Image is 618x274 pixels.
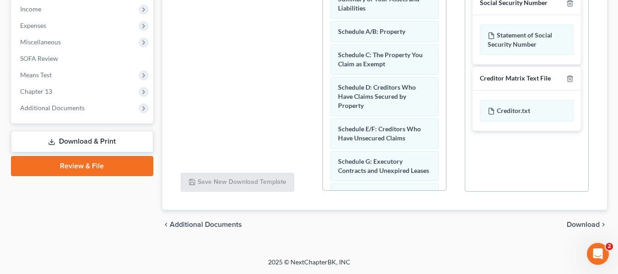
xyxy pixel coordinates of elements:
i: chevron_left [162,221,170,228]
span: Income [20,5,41,13]
button: Save New Download Template [181,173,294,192]
span: Schedule E/F: Creditors Who Have Unsecured Claims [338,125,421,142]
span: Chapter 13 [20,87,52,95]
a: Review & File [11,156,153,176]
span: Additional Documents [20,104,85,112]
span: Schedule A/B: Property [338,27,405,35]
a: Download & Print [11,131,153,152]
span: Schedule H: Your Codebtors [338,190,419,198]
span: Download [567,221,600,228]
div: Creditor Matrix Text File [480,74,551,83]
span: Means Test [20,71,52,79]
i: chevron_right [600,221,607,228]
span: Miscellaneous [20,38,61,46]
span: 2 [606,243,613,250]
span: Schedule D: Creditors Who Have Claims Secured by Property [338,83,416,109]
iframe: Intercom live chat [587,243,609,265]
div: 2025 © NextChapterBK, INC [48,258,570,274]
span: SOFA Review [20,54,58,62]
span: Expenses [20,21,46,29]
span: Schedule G: Executory Contracts and Unexpired Leases [338,157,429,174]
span: Additional Documents [170,221,242,228]
div: Creditor.txt [480,100,574,121]
span: Schedule C: The Property You Claim as Exempt [338,51,423,68]
div: Statement of Social Security Number [480,25,574,55]
a: chevron_left Additional Documents [162,221,242,228]
button: Download chevron_right [567,221,607,228]
a: SOFA Review [13,50,153,67]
